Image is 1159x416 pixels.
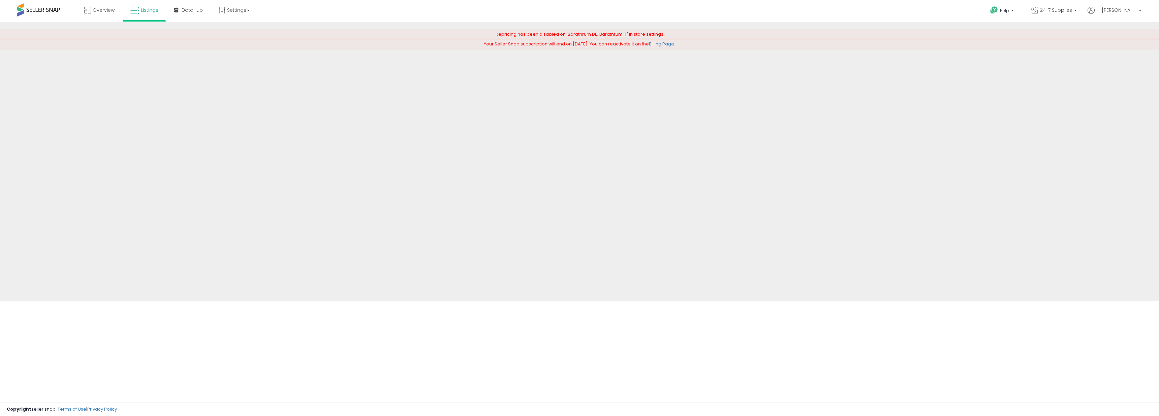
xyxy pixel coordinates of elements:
[1088,7,1141,22] a: Hi [PERSON_NAME]
[182,7,203,13] span: DataHub
[985,1,1021,22] a: Help
[1096,7,1137,13] span: Hi [PERSON_NAME]
[484,41,675,47] span: Your Seller Snap subscription will end on [DATE]. You can reactivate it on the .
[990,6,998,14] i: Get Help
[1000,8,1009,13] span: Help
[1040,7,1072,13] span: 24-7 Supplies
[649,41,674,47] a: Billing Page
[496,31,663,37] span: Repricing has been disabled on 'Barathrum DE, Barathrum IT' in store settings
[93,7,115,13] span: Overview
[141,7,158,13] span: Listings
